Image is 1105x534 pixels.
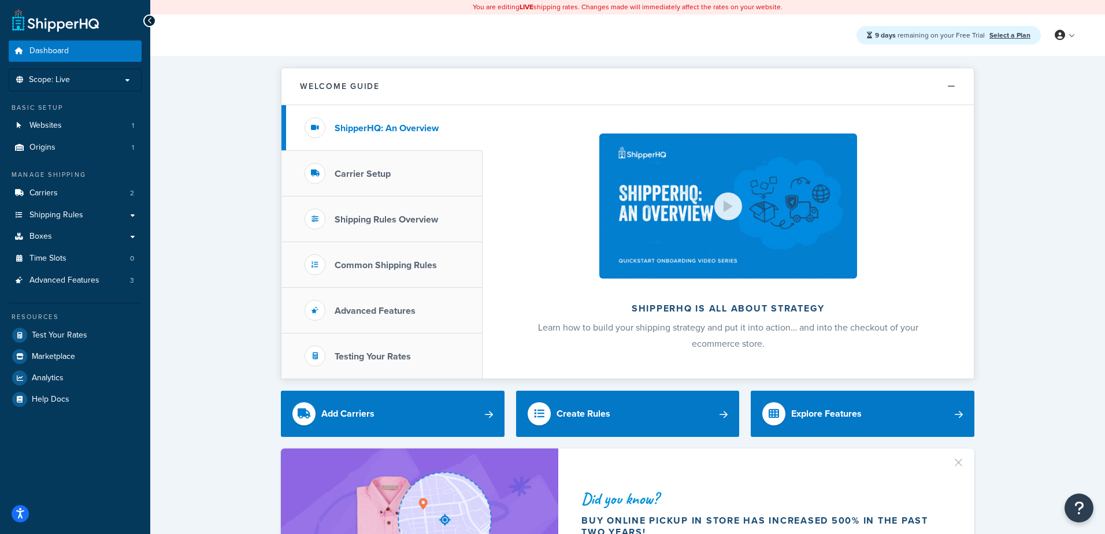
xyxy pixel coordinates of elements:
[9,137,142,158] a: Origins1
[132,121,134,131] span: 1
[9,183,142,204] li: Carriers
[281,391,505,437] a: Add Carriers
[989,30,1030,40] a: Select a Plan
[516,391,740,437] a: Create Rules
[29,143,55,153] span: Origins
[321,406,374,422] div: Add Carriers
[9,183,142,204] a: Carriers2
[29,121,62,131] span: Websites
[29,276,99,285] span: Advanced Features
[300,82,380,91] h2: Welcome Guide
[130,254,134,264] span: 0
[130,188,134,198] span: 2
[9,115,142,136] a: Websites1
[538,321,918,350] span: Learn how to build your shipping strategy and put it into action… and into the checkout of your e...
[29,46,69,56] span: Dashboard
[9,270,142,291] a: Advanced Features3
[599,133,857,279] img: ShipperHQ is all about strategy
[281,68,974,105] button: Welcome Guide
[9,368,142,388] a: Analytics
[9,40,142,62] a: Dashboard
[9,346,142,367] a: Marketplace
[791,406,862,422] div: Explore Features
[9,205,142,226] a: Shipping Rules
[9,270,142,291] li: Advanced Features
[520,2,533,12] b: LIVE
[29,232,52,242] span: Boxes
[335,306,416,316] h3: Advanced Features
[9,248,142,269] a: Time Slots0
[1065,494,1093,522] button: Open Resource Center
[32,395,69,405] span: Help Docs
[9,137,142,158] li: Origins
[335,260,437,270] h3: Common Shipping Rules
[9,103,142,113] div: Basic Setup
[875,30,896,40] strong: 9 days
[29,210,83,220] span: Shipping Rules
[335,351,411,362] h3: Testing Your Rates
[581,491,947,507] div: Did you know?
[9,312,142,322] div: Resources
[32,331,87,340] span: Test Your Rates
[557,406,610,422] div: Create Rules
[335,123,439,133] h3: ShipperHQ: An Overview
[875,30,987,40] span: remaining on your Free Trial
[130,276,134,285] span: 3
[9,389,142,410] a: Help Docs
[9,115,142,136] li: Websites
[9,248,142,269] li: Time Slots
[29,254,66,264] span: Time Slots
[29,188,58,198] span: Carriers
[335,214,438,225] h3: Shipping Rules Overview
[9,325,142,346] a: Test Your Rates
[9,226,142,247] a: Boxes
[132,143,134,153] span: 1
[32,373,64,383] span: Analytics
[29,75,70,85] span: Scope: Live
[32,352,75,362] span: Marketplace
[335,169,391,179] h3: Carrier Setup
[9,170,142,180] div: Manage Shipping
[751,391,974,437] a: Explore Features
[513,303,943,314] h2: ShipperHQ is all about strategy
